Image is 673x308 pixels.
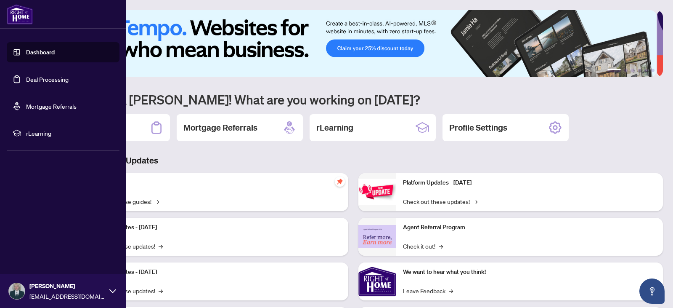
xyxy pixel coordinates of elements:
[9,283,25,299] img: Profile Icon
[403,241,443,251] a: Check it out!→
[7,4,33,24] img: logo
[651,69,654,72] button: 6
[403,178,656,187] p: Platform Updates - [DATE]
[29,281,105,291] span: [PERSON_NAME]
[88,178,342,187] p: Self-Help
[638,69,641,72] button: 4
[358,225,396,248] img: Agent Referral Program
[26,129,114,138] span: rLearning
[183,122,257,134] h2: Mortgage Referrals
[159,241,163,251] span: →
[358,179,396,205] img: Platform Updates - June 23, 2025
[316,122,353,134] h2: rLearning
[88,223,342,232] p: Platform Updates - [DATE]
[26,75,69,83] a: Deal Processing
[644,69,648,72] button: 5
[639,279,665,304] button: Open asap
[403,197,477,206] a: Check out these updates!→
[26,102,77,110] a: Mortgage Referrals
[358,262,396,300] img: We want to hear what you think!
[403,223,656,232] p: Agent Referral Program
[607,69,621,72] button: 1
[159,286,163,295] span: →
[403,268,656,277] p: We want to hear what you think!
[439,241,443,251] span: →
[473,197,477,206] span: →
[88,268,342,277] p: Platform Updates - [DATE]
[631,69,634,72] button: 3
[44,91,663,107] h1: Welcome back [PERSON_NAME]! What are you working on [DATE]?
[624,69,628,72] button: 2
[449,122,507,134] h2: Profile Settings
[449,286,453,295] span: →
[335,177,345,187] span: pushpin
[403,286,453,295] a: Leave Feedback→
[26,48,55,56] a: Dashboard
[44,10,657,77] img: Slide 0
[29,292,105,301] span: [EMAIL_ADDRESS][DOMAIN_NAME]
[155,197,159,206] span: →
[44,155,663,166] h3: Brokerage & Industry Updates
